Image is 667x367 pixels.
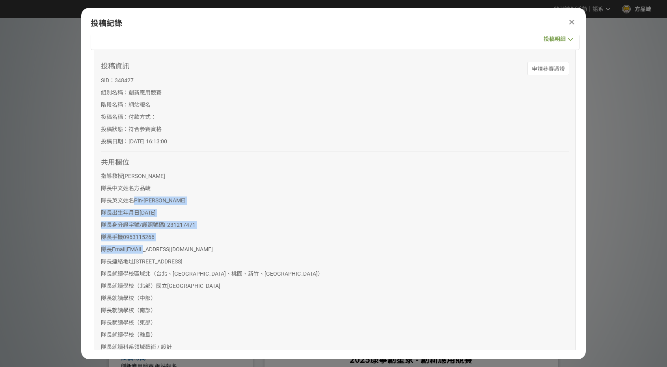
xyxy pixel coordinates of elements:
span: 投稿明細 [544,36,566,42]
span: [EMAIL_ADDRESS][DOMAIN_NAME] [125,246,213,252]
span: 隊長就讀科系領域 [101,344,145,350]
span: 0963115266 [123,234,155,240]
span: SID： [101,77,115,83]
span: 組別名稱： [101,89,129,96]
span: ｜ [587,5,592,13]
span: 北（台北、[GEOGRAPHIC_DATA]、桃園、新竹、[GEOGRAPHIC_DATA]） [145,271,323,277]
span: 348427 [115,77,134,83]
span: 藝術 / 設計 [145,344,172,350]
span: 隊長就讀學校（中部） [101,295,156,301]
span: 投稿日期： [101,138,129,145]
span: 符合參賽資格 [129,126,162,132]
span: 申請參賽憑證 [532,66,565,72]
span: 隊長手機 [101,234,123,240]
span: [PERSON_NAME] [123,173,165,179]
span: 隊長中文姓名 [101,185,134,191]
span: F231217471 [164,222,196,228]
div: 投稿紀錄 [91,17,576,29]
span: 投稿狀態： [101,126,129,132]
span: 隊長出生年月日 [101,209,140,216]
span: 國立[GEOGRAPHIC_DATA] [156,283,220,289]
span: 隊長身分證字號/護照號碼 [101,222,164,228]
span: 隊長就讀學校（南部） [101,307,156,313]
h3: 共用欄位 [101,158,569,167]
span: 隊長就讀學校（離島） [101,332,156,338]
h1: 2025 康寧創星家 - 創新應用競賽 [16,18,651,56]
span: 指導教授 [101,173,123,179]
span: [STREET_ADDRESS] [134,258,183,265]
span: 語系 [592,6,604,12]
h3: 投稿資訊 [101,62,218,70]
span: 隊長英文姓名 [101,197,134,204]
span: 隊長就讀學校（東部） [101,319,156,326]
span: 方品崨 [134,185,151,191]
a: 申請參賽憑證 [527,62,569,75]
span: 隊長就讀學校（北部） [101,283,156,289]
span: Pin-[PERSON_NAME] [134,197,186,204]
span: 隊長連絡地址 [101,258,134,265]
strong: 2025康寧創星家 - 創新應用競賽 [350,352,473,365]
span: [DATE] 16:13:00 [129,138,167,145]
span: 投稿名稱： [101,114,129,120]
span: 隊長就讀學校區域 [101,271,145,277]
span: 創新應用競賽 [129,89,162,96]
span: 隊長Email [101,246,125,252]
span: 付款方式： [129,114,156,120]
span: 網站報名 [129,102,151,108]
span: 階段名稱： [101,102,129,108]
span: [DATE] [140,209,156,216]
span: 收藏這個活動 [554,6,587,12]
